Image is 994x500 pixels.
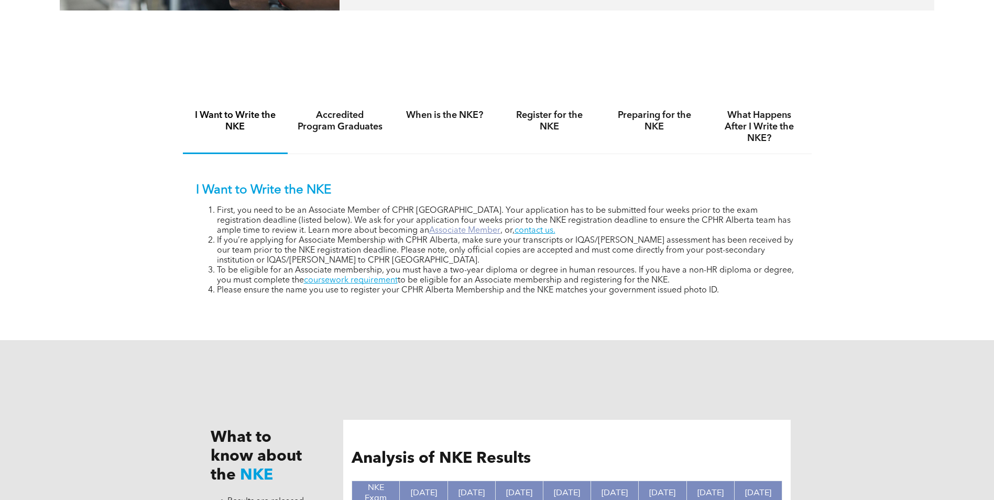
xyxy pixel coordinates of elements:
[211,430,302,483] span: What to know about the
[217,266,799,286] li: To be eligible for an Associate membership, you must have a two-year diploma or degree in human r...
[217,236,799,266] li: If you’re applying for Associate Membership with CPHR Alberta, make sure your transcripts or IQAS...
[429,226,500,235] a: Associate Member
[352,451,531,466] span: Analysis of NKE Results
[196,183,799,198] p: I Want to Write the NKE
[217,206,799,236] li: First, you need to be an Associate Member of CPHR [GEOGRAPHIC_DATA]. Your application has to be s...
[304,276,398,285] a: coursework requirement
[217,286,799,296] li: Please ensure the name you use to register your CPHR Alberta Membership and the NKE matches your ...
[192,110,278,133] h4: I Want to Write the NKE
[515,226,555,235] a: contact us.
[240,468,273,483] span: NKE
[507,110,593,133] h4: Register for the NKE
[611,110,697,133] h4: Preparing for the NKE
[716,110,802,144] h4: What Happens After I Write the NKE?
[297,110,383,133] h4: Accredited Program Graduates
[402,110,488,121] h4: When is the NKE?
